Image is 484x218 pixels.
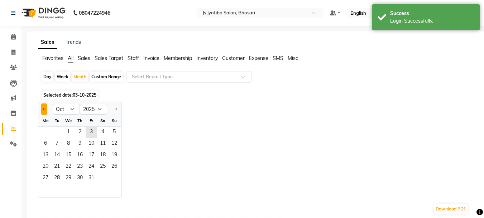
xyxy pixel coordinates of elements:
[40,138,51,150] span: 6
[86,173,97,184] div: Friday, October 31, 2025
[97,161,109,173] div: Saturday, October 25, 2025
[109,161,120,173] span: 26
[113,103,119,115] button: Next month
[51,138,63,150] div: Tuesday, October 7, 2025
[249,55,268,61] span: Expense
[74,173,86,184] div: Thursday, October 30, 2025
[42,91,98,99] span: Selected date:
[63,150,74,161] div: Wednesday, October 15, 2025
[97,127,109,138] div: Saturday, October 4, 2025
[51,115,63,126] div: Tu
[80,104,107,115] select: Select year
[390,17,474,25] div: Login Successfully.
[109,150,120,161] span: 19
[86,138,97,150] div: Friday, October 10, 2025
[63,127,74,138] span: 1
[86,161,97,173] div: Friday, October 24, 2025
[97,115,109,126] div: Sa
[109,138,120,150] div: Sunday, October 12, 2025
[51,173,63,184] div: Tuesday, October 28, 2025
[109,161,120,173] div: Sunday, October 26, 2025
[95,55,123,61] span: Sales Target
[288,55,298,61] span: Misc
[51,161,63,173] span: 21
[109,150,120,161] div: Sunday, October 19, 2025
[109,127,120,138] div: Sunday, October 5, 2025
[86,127,97,138] span: 3
[38,36,57,49] a: Sales
[97,150,109,161] span: 18
[63,127,74,138] div: Wednesday, October 1, 2025
[63,150,74,161] span: 15
[74,127,86,138] div: Thursday, October 2, 2025
[51,173,63,184] span: 28
[63,161,74,173] span: 22
[42,72,53,82] div: Day
[51,150,63,161] div: Tuesday, October 14, 2025
[63,138,74,150] span: 8
[40,173,51,184] span: 27
[74,127,86,138] span: 2
[55,72,70,82] div: Week
[143,55,159,61] span: Invoice
[74,161,86,173] span: 23
[68,55,73,61] span: All
[63,138,74,150] div: Wednesday, October 8, 2025
[18,3,67,23] img: logo
[79,3,110,23] b: 08047224946
[74,115,86,126] div: Th
[86,115,97,126] div: Fr
[74,173,86,184] span: 30
[40,161,51,173] span: 20
[97,127,109,138] span: 4
[86,173,97,184] span: 31
[40,173,51,184] div: Monday, October 27, 2025
[53,104,80,115] select: Select month
[73,92,96,98] span: 03-10-2025
[74,138,86,150] div: Thursday, October 9, 2025
[51,150,63,161] span: 14
[78,55,90,61] span: Sales
[434,204,468,214] button: Download PDF
[72,72,88,82] div: Month
[40,138,51,150] div: Monday, October 6, 2025
[86,150,97,161] div: Friday, October 17, 2025
[97,150,109,161] div: Saturday, October 18, 2025
[40,115,51,126] div: Mo
[63,115,74,126] div: We
[51,161,63,173] div: Tuesday, October 21, 2025
[97,138,109,150] span: 11
[63,173,74,184] div: Wednesday, October 29, 2025
[109,115,120,126] div: Su
[222,55,245,61] span: Customer
[97,161,109,173] span: 25
[86,161,97,173] span: 24
[90,72,123,82] div: Custom Range
[40,150,51,161] span: 13
[164,55,192,61] span: Membership
[66,39,81,45] a: Trends
[273,55,283,61] span: SMS
[109,127,120,138] span: 5
[51,138,63,150] span: 7
[196,55,218,61] span: Inventory
[97,138,109,150] div: Saturday, October 11, 2025
[63,173,74,184] span: 29
[86,127,97,138] div: Friday, October 3, 2025
[74,138,86,150] span: 9
[109,138,120,150] span: 12
[63,161,74,173] div: Wednesday, October 22, 2025
[40,161,51,173] div: Monday, October 20, 2025
[128,55,139,61] span: Staff
[86,150,97,161] span: 17
[390,10,474,17] div: Success
[42,55,63,61] span: Favorites
[41,103,47,115] button: Previous month
[40,150,51,161] div: Monday, October 13, 2025
[86,138,97,150] span: 10
[74,150,86,161] span: 16
[74,150,86,161] div: Thursday, October 16, 2025
[74,161,86,173] div: Thursday, October 23, 2025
